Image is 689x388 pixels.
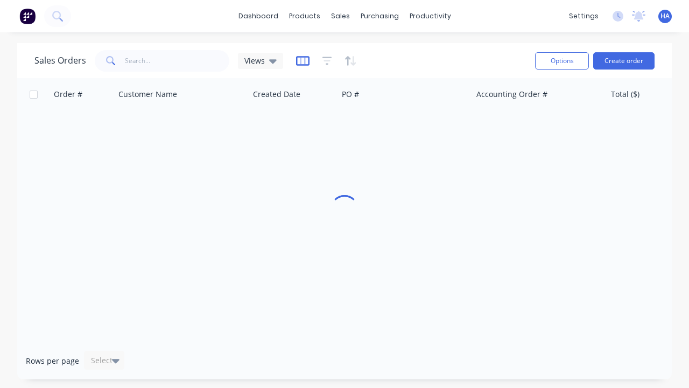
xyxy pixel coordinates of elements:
[404,8,456,24] div: productivity
[660,11,670,21] span: HA
[476,89,547,100] div: Accounting Order #
[34,56,86,66] h1: Sales Orders
[244,55,265,66] span: Views
[342,89,359,100] div: PO #
[19,8,36,24] img: Factory
[125,50,230,72] input: Search...
[118,89,177,100] div: Customer Name
[233,8,284,24] a: dashboard
[253,89,300,100] div: Created Date
[54,89,82,100] div: Order #
[535,52,589,70] button: Options
[611,89,639,100] div: Total ($)
[26,356,79,366] span: Rows per page
[593,52,655,70] button: Create order
[355,8,404,24] div: purchasing
[284,8,326,24] div: products
[564,8,604,24] div: settings
[91,355,119,366] div: Select...
[326,8,355,24] div: sales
